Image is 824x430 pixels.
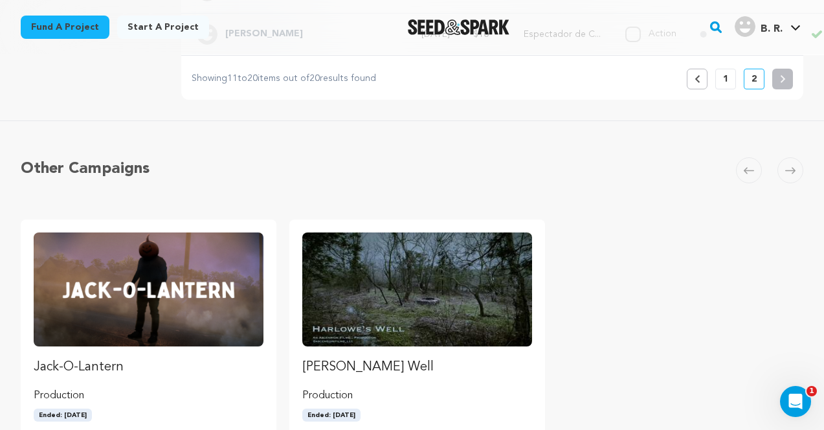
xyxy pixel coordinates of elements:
[302,409,361,422] span: Ended: [DATE]
[408,19,509,35] a: Seed&Spark Homepage
[302,357,532,378] p: [PERSON_NAME] Well
[408,19,509,35] img: Seed&Spark Logo Dark Mode
[34,388,263,403] p: production
[807,386,817,396] span: 1
[117,16,209,39] a: Start a project
[732,14,803,37] a: B. R.'s Profile
[21,16,109,39] a: Fund a project
[34,357,263,378] p: Jack-O-Lantern
[715,69,736,89] button: 1
[227,74,238,83] span: 11
[752,73,757,85] p: 2
[732,14,803,41] span: B. R.'s Profile
[735,16,755,37] img: user.png
[723,73,728,85] p: 1
[309,74,320,83] span: 20
[247,74,258,83] span: 20
[34,409,92,422] span: Ended: [DATE]
[744,69,764,89] button: 2
[302,388,532,403] p: production
[761,24,783,34] span: B. R.
[780,386,811,417] iframe: Intercom live chat
[735,16,783,37] div: B. R.'s Profile
[192,71,376,87] p: Showing to items out of results found
[21,157,150,181] h5: Other Campaigns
